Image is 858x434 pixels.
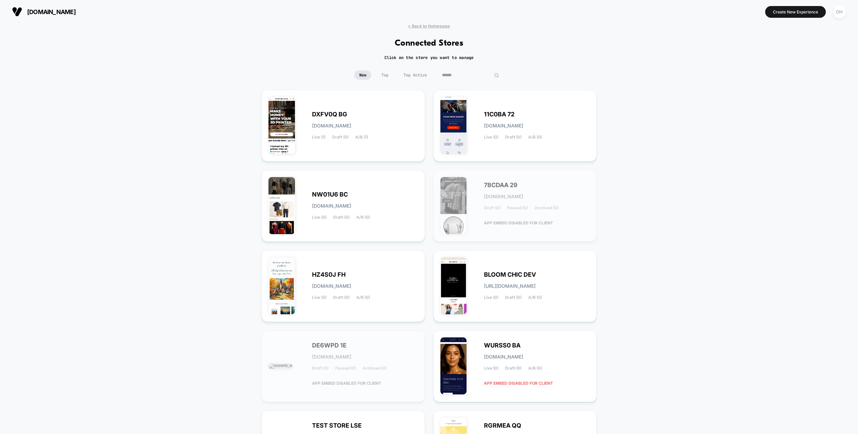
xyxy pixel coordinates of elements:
img: edit [494,73,499,78]
span: [DOMAIN_NAME] [312,284,351,288]
span: Live (0) [312,215,326,220]
span: Draft (0) [333,295,350,300]
button: Create New Experience [765,6,826,18]
span: New [354,70,371,80]
span: BLOOM CHIC DEV [484,272,536,277]
span: APP EMBED DISABLED FOR CLIENT [312,377,381,389]
span: Live (0) [484,135,498,140]
span: Draft (0) [505,366,522,371]
img: 11C0BA_72 [440,97,467,154]
span: Draft (0) [332,135,349,140]
span: DXFV0Q BG [312,112,347,117]
div: OH [833,5,846,18]
span: APP EMBED DISABLED FOR CLIENT [484,217,553,229]
img: DE6WPD_1E [268,364,293,369]
span: A/B (0) [356,295,370,300]
span: Draft (0) [505,135,522,140]
span: [DOMAIN_NAME] [27,8,76,15]
span: Draft (0) [312,366,328,371]
span: Archived (0) [363,366,386,371]
span: Draft (0) [484,206,500,210]
span: Draft (0) [505,295,522,300]
span: A/B (0) [356,215,370,220]
span: A/B (0) [528,366,542,371]
img: WURSS0_BA [440,337,467,394]
span: [DOMAIN_NAME] [484,355,523,359]
span: NW01U6 BC [312,192,348,197]
span: RGRMEA QQ [484,423,521,428]
img: NW01U6_BC [268,177,295,234]
span: Paused (0) [507,206,528,210]
span: Draft (0) [333,215,350,220]
img: BLOOM_CHIC_DEV [440,257,467,314]
span: 78CDAA 29 [484,183,517,187]
h2: Click on the store you want to manage [384,55,474,60]
span: [DOMAIN_NAME] [484,123,523,128]
span: [URL][DOMAIN_NAME] [484,284,536,288]
span: < Back to Homepage [408,23,450,29]
span: A/B (0) [528,135,542,140]
button: [DOMAIN_NAME] [10,6,78,17]
img: HZ4S0J_FH [268,257,295,314]
span: Live (0) [484,366,498,371]
span: A/B (1) [355,135,368,140]
span: HZ4S0J FH [312,272,346,277]
span: A/B (0) [528,295,542,300]
img: 78CDAA_29 [440,177,467,234]
span: Top [376,70,393,80]
img: DXFV0Q_BG [268,97,295,154]
span: WURSS0 BA [484,343,520,348]
span: [DOMAIN_NAME] [312,123,351,128]
span: [DOMAIN_NAME] [484,194,523,199]
span: Live (0) [312,295,326,300]
span: APP EMBED DISABLED FOR CLIENT [484,377,553,389]
span: 11C0BA 72 [484,112,514,117]
h1: Connected Stores [395,39,464,48]
span: Paused (0) [335,366,356,371]
button: OH [831,5,848,19]
span: Top Active [399,70,432,80]
img: Visually logo [12,7,22,17]
span: TEST STORE LSE [312,423,362,428]
span: DE6WPD 1E [312,343,347,348]
span: Live (1) [312,135,325,140]
span: Archived (0) [535,206,558,210]
span: Live (0) [484,295,498,300]
span: [DOMAIN_NAME] [312,355,351,359]
span: [DOMAIN_NAME] [312,204,351,208]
